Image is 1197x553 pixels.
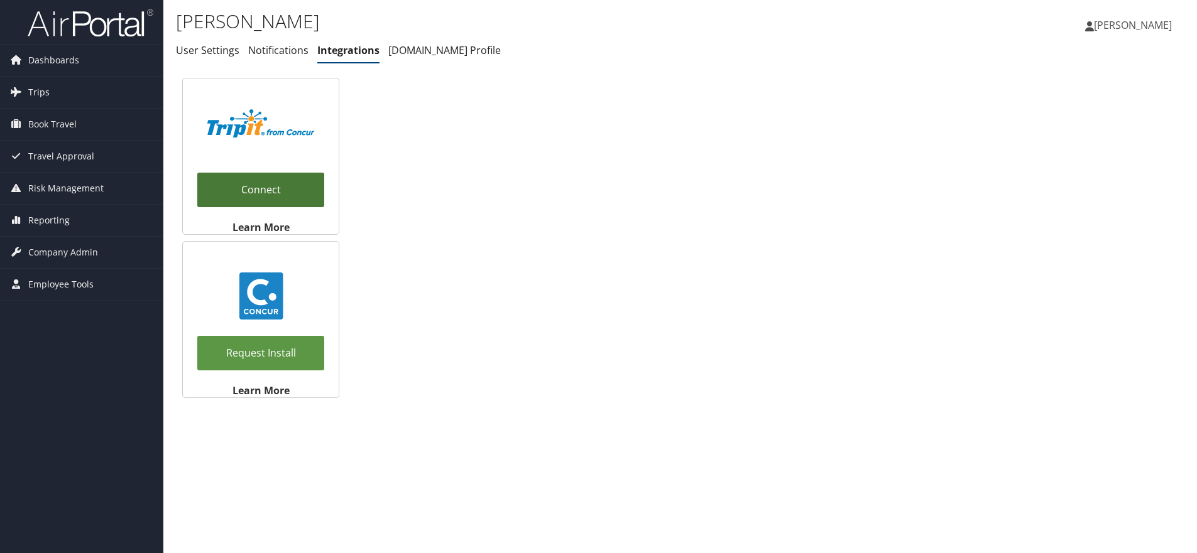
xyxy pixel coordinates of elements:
[207,109,314,137] img: TripIt_Logo_Color_SOHP.png
[238,272,285,319] img: concur_23.png
[28,109,77,140] span: Book Travel
[248,43,309,57] a: Notifications
[28,141,94,172] span: Travel Approval
[28,45,79,76] span: Dashboards
[176,43,239,57] a: User Settings
[28,205,70,236] span: Reporting
[197,173,324,207] a: Connect
[1085,6,1184,44] a: [PERSON_NAME]
[1094,18,1172,32] span: [PERSON_NAME]
[388,43,501,57] a: [DOMAIN_NAME] Profile
[28,173,104,204] span: Risk Management
[28,269,94,300] span: Employee Tools
[232,220,290,234] strong: Learn More
[317,43,380,57] a: Integrations
[28,237,98,268] span: Company Admin
[232,384,290,397] strong: Learn More
[28,8,153,38] img: airportal-logo.png
[176,8,848,35] h1: [PERSON_NAME]
[28,77,50,108] span: Trips
[197,336,324,370] a: Request Install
